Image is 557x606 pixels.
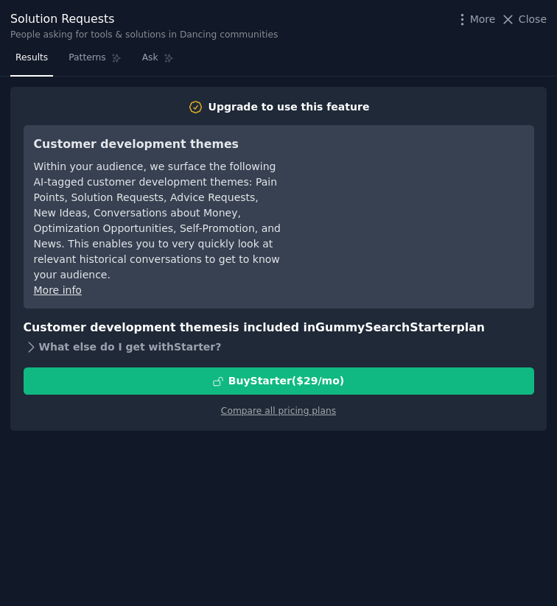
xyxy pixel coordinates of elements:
h3: Customer development themes [34,135,282,154]
span: Patterns [69,52,105,65]
div: Upgrade to use this feature [209,99,370,115]
div: Buy Starter ($ 29 /mo ) [228,373,344,389]
span: Results [15,52,48,65]
button: More [455,12,496,27]
div: Within your audience, we surface the following AI-tagged customer development themes: Pain Points... [34,159,282,283]
div: Solution Requests [10,10,278,29]
button: BuyStarter($29/mo) [24,367,534,395]
span: GummySearch Starter [315,320,456,334]
a: Results [10,46,53,77]
iframe: YouTube video player [303,135,524,246]
a: Compare all pricing plans [221,406,336,416]
span: Close [519,12,547,27]
div: What else do I get with Starter ? [24,337,534,357]
div: People asking for tools & solutions in Dancing communities [10,29,278,42]
h3: Customer development themes is included in plan [24,319,534,337]
button: Close [500,12,547,27]
span: Ask [142,52,158,65]
a: More info [34,284,82,296]
span: More [470,12,496,27]
a: Patterns [63,46,126,77]
a: Ask [137,46,179,77]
